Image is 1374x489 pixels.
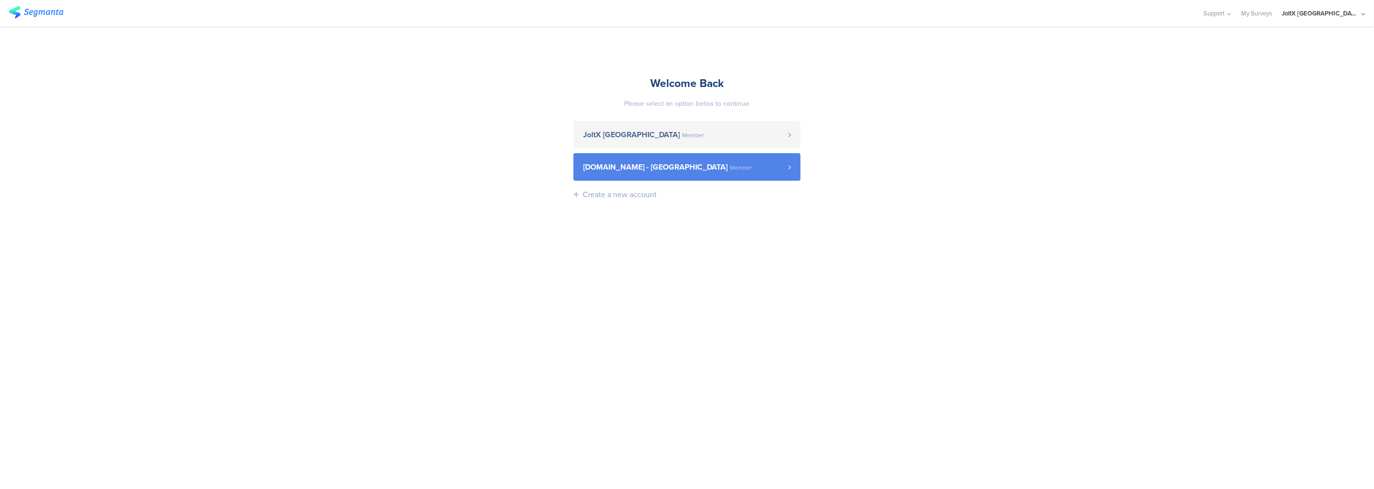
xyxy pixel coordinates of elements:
[573,153,801,181] a: [DOMAIN_NAME] - [GEOGRAPHIC_DATA] Member
[583,189,657,200] div: Create a new account
[730,165,752,171] span: Member
[573,75,801,91] div: Welcome Back
[1282,9,1359,18] div: JoltX [GEOGRAPHIC_DATA]
[682,132,704,138] span: Member
[573,121,801,148] a: JoltX [GEOGRAPHIC_DATA] Member
[583,131,680,139] span: JoltX [GEOGRAPHIC_DATA]
[573,99,801,109] div: Please select an option below to continue
[583,163,728,171] span: [DOMAIN_NAME] - [GEOGRAPHIC_DATA]
[1204,9,1225,18] span: Support
[9,6,63,18] img: segmanta logo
